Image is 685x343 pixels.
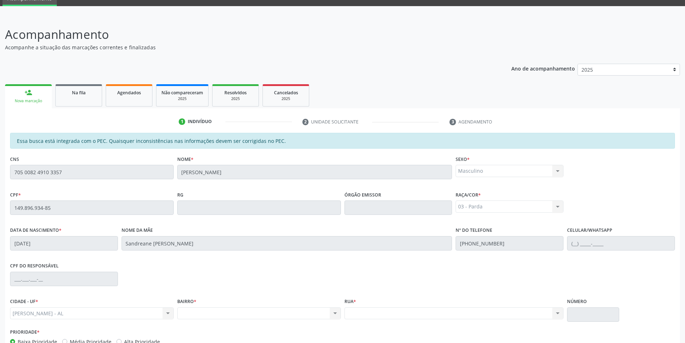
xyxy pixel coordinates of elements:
[72,90,86,96] span: Na fila
[567,236,675,251] input: (__) _____-_____
[177,154,193,165] label: Nome
[161,90,203,96] span: Não compareceram
[188,118,212,125] div: Indivíduo
[456,189,481,200] label: Raça/cor
[344,189,381,200] label: Órgão emissor
[122,225,153,236] label: Nome da mãe
[10,225,61,236] label: Data de nascimento
[456,236,563,251] input: (__) _____-_____
[10,272,118,286] input: ___.___.___-__
[456,225,492,236] label: Nº do Telefone
[10,133,675,149] div: Essa busca está integrada com o PEC. Quaisquer inconsistências nas informações devem ser corrigid...
[5,26,478,44] p: Acompanhamento
[274,90,298,96] span: Cancelados
[511,64,575,73] p: Ano de acompanhamento
[344,296,356,307] label: Rua
[268,96,304,101] div: 2025
[567,296,587,307] label: Número
[177,189,183,200] label: RG
[161,96,203,101] div: 2025
[224,90,247,96] span: Resolvidos
[456,154,470,165] label: Sexo
[10,296,38,307] label: CIDADE - UF
[10,327,40,338] label: Prioridade
[10,261,59,272] label: CPF do responsável
[179,118,185,125] div: 1
[10,154,19,165] label: CNS
[117,90,141,96] span: Agendados
[5,44,478,51] p: Acompanhe a situação das marcações correntes e finalizadas
[10,98,47,104] div: Nova marcação
[10,189,21,200] label: CPF
[177,296,196,307] label: BAIRRO
[567,225,612,236] label: Celular/WhatsApp
[218,96,254,101] div: 2025
[24,89,32,96] div: person_add
[10,236,118,251] input: __/__/____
